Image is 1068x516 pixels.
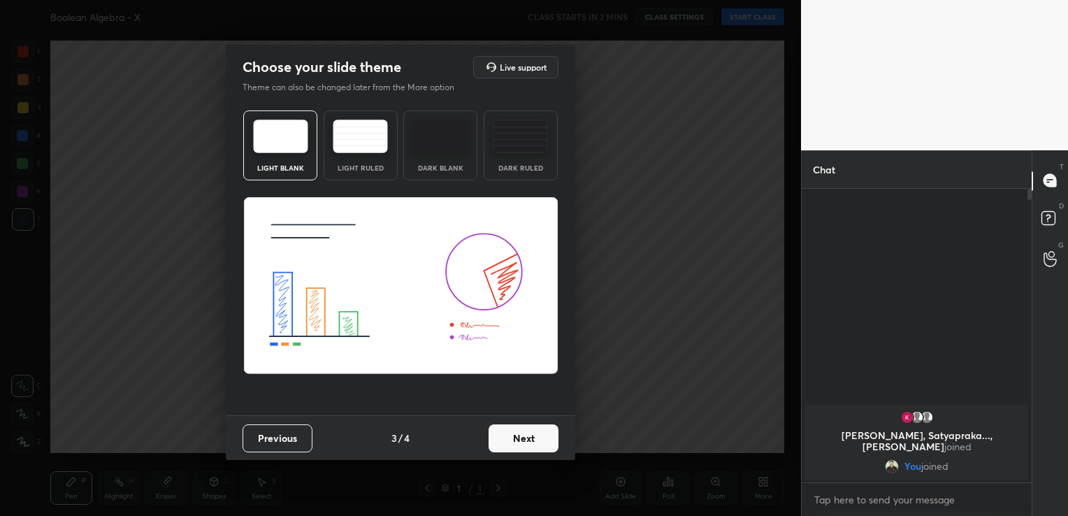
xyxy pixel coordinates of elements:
h2: Choose your slide theme [243,58,401,76]
p: G [1058,240,1064,250]
div: grid [802,402,1032,483]
span: joined [921,461,948,472]
div: Dark Blank [412,164,468,171]
p: Theme can also be changed later from the More option [243,81,469,94]
div: Light Ruled [333,164,389,171]
p: Chat [802,151,846,188]
div: Light Blank [252,164,308,171]
img: lightTheme.e5ed3b09.svg [253,120,308,153]
img: default.png [910,410,924,424]
img: darkTheme.f0cc69e5.svg [413,120,468,153]
button: Previous [243,424,312,452]
img: lightThemeBanner.fbc32fad.svg [243,197,558,375]
p: [PERSON_NAME], Satyapraka..., [PERSON_NAME] [814,430,1020,452]
img: lightRuledTheme.5fabf969.svg [333,120,388,153]
span: joined [944,440,972,453]
img: darkRuledTheme.de295e13.svg [493,120,548,153]
h4: 4 [404,431,410,445]
img: default.png [920,410,934,424]
h4: / [398,431,403,445]
span: You [904,461,921,472]
h4: 3 [391,431,397,445]
button: Next [489,424,558,452]
img: a40886d31a104c9cb7b3d39d73aac4cf.75690542_3 [900,410,914,424]
p: T [1060,162,1064,172]
div: Dark Ruled [493,164,549,171]
img: 92155e9b22ef4df58f3aabcf37ccfb9e.jpg [885,459,899,473]
p: D [1059,201,1064,211]
h5: Live support [500,63,547,71]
